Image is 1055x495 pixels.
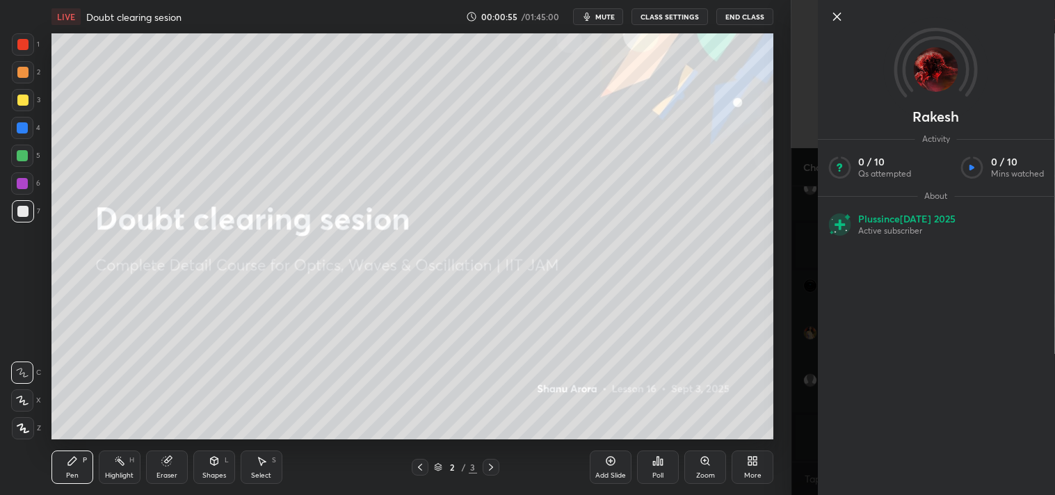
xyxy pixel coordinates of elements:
div: Add Slide [595,472,626,479]
h4: Doubt clearing sesion [86,10,182,24]
span: Activity [915,133,957,145]
div: Shapes [202,472,226,479]
div: 3 [12,89,40,111]
div: P [83,457,87,464]
div: 1 [12,33,40,56]
div: / [462,463,466,471]
p: Active subscriber [858,225,956,236]
p: Plus since [DATE] 2025 [858,213,956,225]
div: Pen [66,472,79,479]
div: 5 [11,145,40,167]
div: Z [12,417,41,439]
div: 2 [445,463,459,471]
button: mute [573,8,623,25]
span: mute [595,12,615,22]
button: CLASS SETTINGS [631,8,708,25]
div: C [11,362,41,384]
div: Highlight [105,472,134,479]
div: Eraser [156,472,177,479]
p: Mins watched [991,168,1044,179]
div: Select [251,472,271,479]
p: Qs attempted [858,168,911,179]
span: About [917,190,954,202]
div: 3 [469,461,477,473]
div: L [225,457,229,464]
p: Rakesh [912,111,959,122]
div: Zoom [696,472,715,479]
img: 667304a0a85e432da5e11b47dc5d1463.jpg [914,47,958,92]
p: 0 / 10 [858,156,911,168]
div: 2 [12,61,40,83]
p: 0 / 10 [991,156,1044,168]
div: LIVE [51,8,81,25]
div: Poll [652,472,663,479]
div: 6 [11,172,40,195]
div: More [744,472,762,479]
div: H [129,457,134,464]
div: X [11,389,41,412]
div: S [272,457,276,464]
div: 7 [12,200,40,222]
div: 4 [11,117,40,139]
button: End Class [716,8,773,25]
